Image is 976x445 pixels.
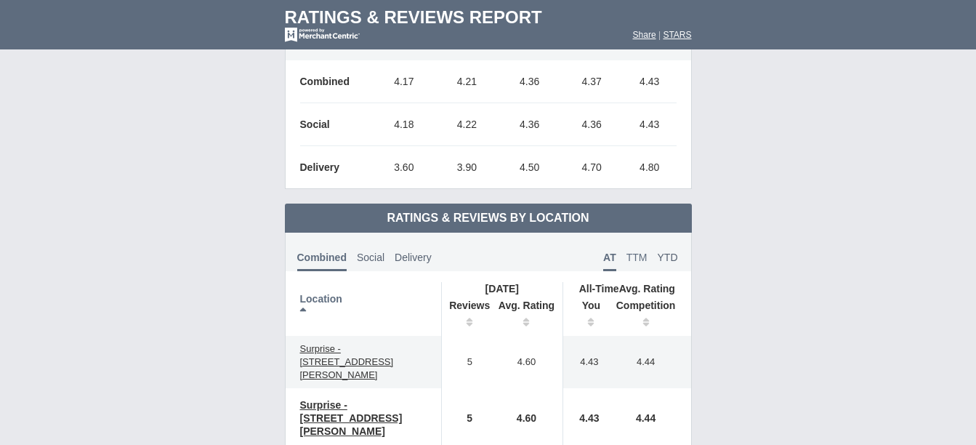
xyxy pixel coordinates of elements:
[560,103,623,146] td: 4.36
[633,30,656,40] a: Share
[300,343,394,380] span: Surprise - [STREET_ADDRESS][PERSON_NAME]
[560,60,623,103] td: 4.37
[491,295,563,336] th: Avg. Rating: activate to sort column ascending
[293,340,434,384] a: Surprise - [STREET_ADDRESS][PERSON_NAME]
[608,295,691,336] th: Competition: activate to sort column ascending
[623,146,677,189] td: 4.80
[293,396,434,440] a: Surprise - [STREET_ADDRESS][PERSON_NAME]
[563,295,608,336] th: You: activate to sort column ascending
[435,60,499,103] td: 4.21
[395,252,432,263] span: Delivery
[658,252,678,263] span: YTD
[491,336,563,388] td: 4.60
[300,399,403,437] span: Surprise - [STREET_ADDRESS][PERSON_NAME]
[626,252,648,263] span: TTM
[373,60,436,103] td: 4.17
[499,103,561,146] td: 4.36
[499,60,561,103] td: 4.36
[373,103,436,146] td: 4.18
[603,252,616,271] span: AT
[300,60,373,103] td: Combined
[658,30,661,40] span: |
[286,282,442,336] th: Location: activate to sort column descending
[435,146,499,189] td: 3.90
[579,283,619,294] span: All-Time
[300,146,373,189] td: Delivery
[623,60,677,103] td: 4.43
[285,28,360,42] img: mc-powered-by-logo-white-103.png
[441,336,491,388] td: 5
[563,282,691,295] th: Avg. Rating
[373,146,436,189] td: 3.60
[608,336,691,388] td: 4.44
[357,252,384,263] span: Social
[285,204,692,233] td: Ratings & Reviews by Location
[297,252,347,271] span: Combined
[435,103,499,146] td: 4.22
[441,295,491,336] th: Reviews: activate to sort column ascending
[560,146,623,189] td: 4.70
[441,282,562,295] th: [DATE]
[663,30,691,40] a: STARS
[499,146,561,189] td: 4.50
[300,103,373,146] td: Social
[563,336,608,388] td: 4.43
[623,103,677,146] td: 4.43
